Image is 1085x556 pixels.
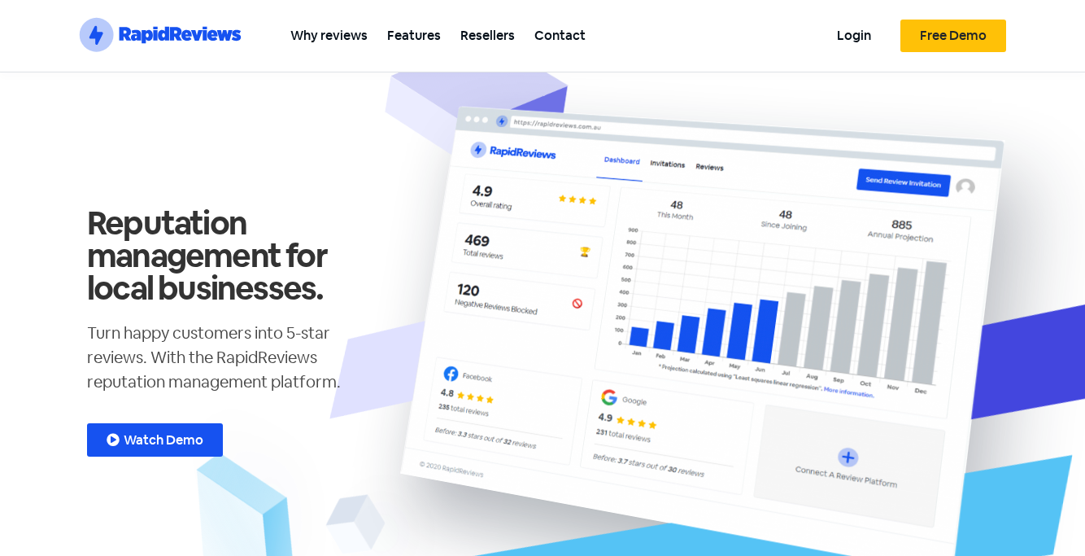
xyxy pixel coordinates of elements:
[451,17,525,54] a: Resellers
[377,17,451,54] a: Features
[525,17,595,54] a: Contact
[124,434,203,447] span: Watch Demo
[281,17,377,54] a: Why reviews
[920,29,987,42] span: Free Demo
[87,207,380,304] h1: Reputation management for local businesses.
[87,321,380,394] p: Turn happy customers into 5-star reviews. With the RapidReviews reputation management platform.
[87,423,223,457] a: Watch Demo
[900,20,1006,52] a: Free Demo
[827,17,881,54] a: Login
